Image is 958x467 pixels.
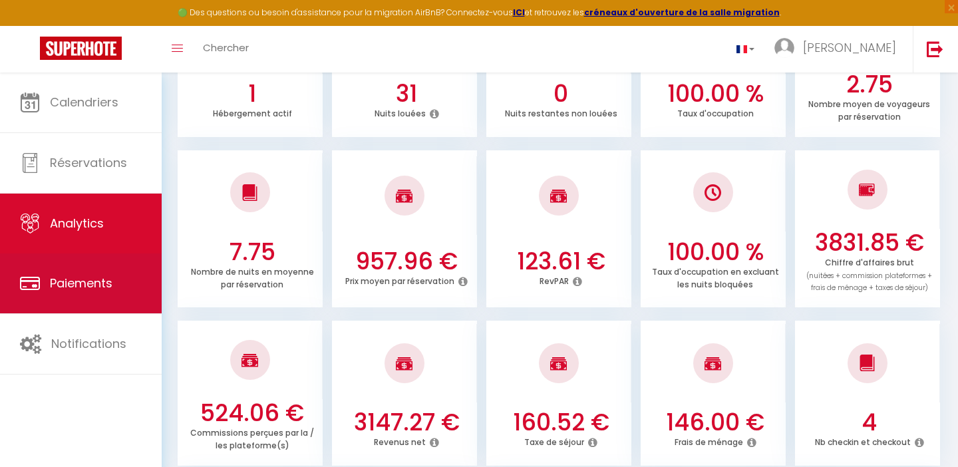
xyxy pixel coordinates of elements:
img: NO IMAGE [859,182,876,198]
h3: 3147.27 € [339,408,474,436]
h3: 3831.85 € [802,229,937,257]
h3: 160.52 € [494,408,628,436]
h3: 524.06 € [185,399,319,427]
img: NO IMAGE [705,184,721,201]
span: Calendriers [50,94,118,110]
h3: 2.75 [802,71,937,98]
p: Taxe de séjour [524,434,584,448]
h3: 1 [185,80,319,108]
p: Frais de ménage [675,434,743,448]
span: Analytics [50,215,104,232]
p: Nuits louées [375,105,426,119]
a: ICI [513,7,525,18]
p: Nuits restantes non louées [505,105,617,119]
h3: 4 [802,408,937,436]
img: ... [774,38,794,58]
h3: 100.00 % [648,80,782,108]
p: Hébergement actif [213,105,292,119]
span: [PERSON_NAME] [803,39,896,56]
h3: 146.00 € [648,408,782,436]
p: Taux d'occupation [677,105,754,119]
p: Taux d'occupation en excluant les nuits bloquées [652,263,779,290]
p: Nb checkin et checkout [815,434,911,448]
h3: 0 [494,80,628,108]
img: Super Booking [40,37,122,60]
a: créneaux d'ouverture de la salle migration [584,7,780,18]
p: Chiffre d'affaires brut [806,254,932,293]
span: Réservations [50,154,127,171]
span: Notifications [51,335,126,352]
button: Ouvrir le widget de chat LiveChat [11,5,51,45]
h3: 123.61 € [494,247,628,275]
h3: 100.00 % [648,238,782,266]
p: Nombre moyen de voyageurs par réservation [808,96,930,122]
span: (nuitées + commission plateformes + frais de ménage + taxes de séjour) [806,271,932,293]
a: ... [PERSON_NAME] [764,26,913,73]
span: Chercher [203,41,249,55]
p: Revenus net [374,434,426,448]
p: RevPAR [540,273,569,287]
h3: 957.96 € [339,247,474,275]
p: Nombre de nuits en moyenne par réservation [191,263,314,290]
span: Paiements [50,275,112,291]
img: logout [927,41,943,57]
p: Prix moyen par réservation [345,273,454,287]
h3: 7.75 [185,238,319,266]
h3: 31 [339,80,474,108]
a: Chercher [193,26,259,73]
p: Commissions perçues par la / les plateforme(s) [190,424,314,451]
